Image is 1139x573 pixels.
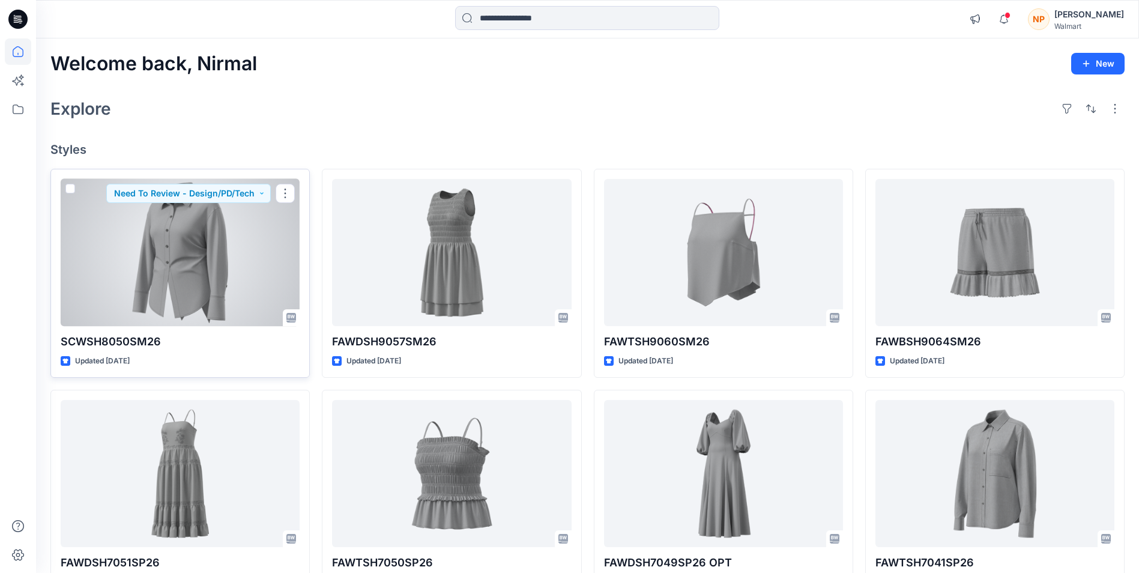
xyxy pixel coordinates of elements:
h4: Styles [50,142,1125,157]
a: FAWDSH7051SP26 [61,400,300,547]
a: FAWTSH7041SP26 [875,400,1114,547]
p: FAWTSH7050SP26 [332,554,571,571]
h2: Welcome back, Nirmal [50,53,257,75]
p: FAWBSH9064SM26 [875,333,1114,350]
a: SCWSH8050SM26 [61,179,300,326]
a: FAWTSH7050SP26 [332,400,571,547]
p: FAWTSH7041SP26 [875,554,1114,571]
h2: Explore [50,99,111,118]
a: FAWBSH9064SM26 [875,179,1114,326]
p: Updated [DATE] [75,355,130,368]
a: FAWDSH7049SP26 OPT [604,400,843,547]
button: New [1071,53,1125,74]
p: FAWDSH9057SM26 [332,333,571,350]
div: [PERSON_NAME] [1054,7,1124,22]
a: FAWTSH9060SM26 [604,179,843,326]
p: Updated [DATE] [618,355,673,368]
p: FAWDSH7049SP26 OPT [604,554,843,571]
p: Updated [DATE] [890,355,944,368]
a: FAWDSH9057SM26 [332,179,571,326]
p: FAWTSH9060SM26 [604,333,843,350]
div: Walmart [1054,22,1124,31]
div: NP [1028,8,1050,30]
p: FAWDSH7051SP26 [61,554,300,571]
p: SCWSH8050SM26 [61,333,300,350]
p: Updated [DATE] [346,355,401,368]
